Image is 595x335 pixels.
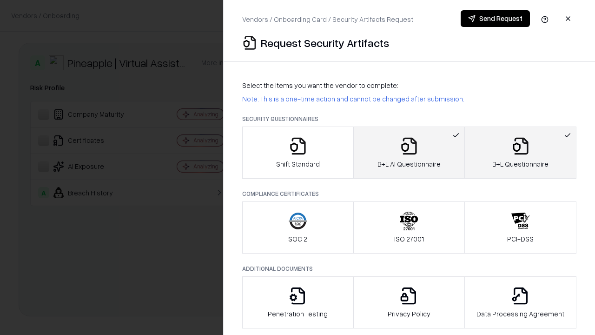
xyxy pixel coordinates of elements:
[242,14,413,24] p: Vendors / Onboarding Card / Security Artifacts Request
[464,127,576,179] button: B+L Questionnaire
[394,234,424,244] p: ISO 27001
[476,309,564,319] p: Data Processing Agreement
[268,309,328,319] p: Penetration Testing
[242,201,354,254] button: SOC 2
[461,10,530,27] button: Send Request
[242,276,354,328] button: Penetration Testing
[242,265,576,273] p: Additional Documents
[464,201,576,254] button: PCI-DSS
[388,309,430,319] p: Privacy Policy
[261,35,389,50] p: Request Security Artifacts
[492,159,549,169] p: B+L Questionnaire
[242,115,576,123] p: Security Questionnaires
[353,201,465,254] button: ISO 27001
[353,276,465,328] button: Privacy Policy
[276,159,320,169] p: Shift Standard
[288,234,307,244] p: SOC 2
[242,127,354,179] button: Shift Standard
[353,127,465,179] button: B+L AI Questionnaire
[464,276,576,328] button: Data Processing Agreement
[377,159,441,169] p: B+L AI Questionnaire
[507,234,534,244] p: PCI-DSS
[242,80,576,90] p: Select the items you want the vendor to complete:
[242,94,576,104] p: Note: This is a one-time action and cannot be changed after submission.
[242,190,576,198] p: Compliance Certificates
